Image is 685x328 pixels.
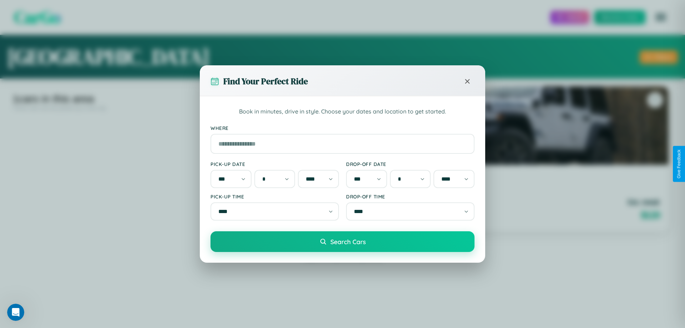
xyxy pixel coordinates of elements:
label: Pick-up Date [210,161,339,167]
label: Drop-off Date [346,161,475,167]
span: Search Cars [330,238,366,246]
label: Drop-off Time [346,193,475,200]
label: Where [210,125,475,131]
button: Search Cars [210,231,475,252]
label: Pick-up Time [210,193,339,200]
h3: Find Your Perfect Ride [223,75,308,87]
p: Book in minutes, drive in style. Choose your dates and location to get started. [210,107,475,116]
